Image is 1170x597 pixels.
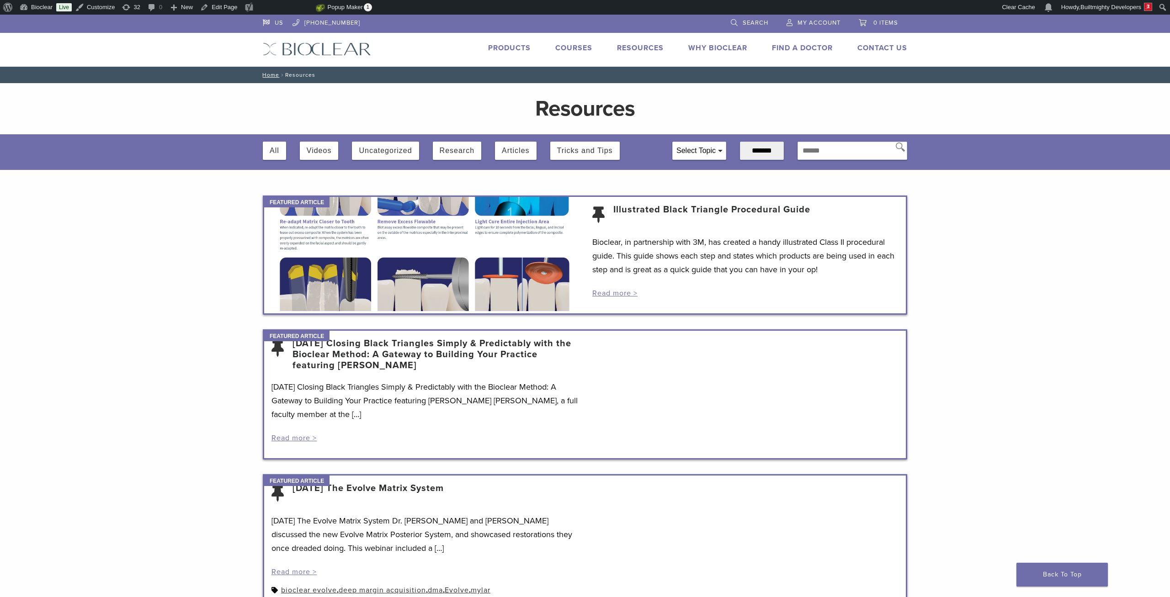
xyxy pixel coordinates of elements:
a: Search [731,15,768,28]
a: Back To Top [1016,563,1108,586]
button: Tricks and Tips [557,142,613,160]
a: Products [488,43,531,53]
a: 0 items [859,15,898,28]
h1: Resources [372,98,798,120]
a: Read more > [592,289,638,298]
a: Read more > [271,433,317,443]
a: deep margin acquisition [339,586,426,595]
span: 0 items [873,19,898,26]
a: Read more > [271,567,317,576]
img: Bioclear [263,42,371,56]
span: 1 [364,3,372,11]
a: Courses [555,43,592,53]
a: Live [56,3,72,11]
a: [PHONE_NUMBER] [292,15,360,28]
button: Research [440,142,474,160]
img: Views over 48 hours. Click for more Jetpack Stats. [265,2,316,13]
p: [DATE] Closing Black Triangles Simply & Predictably with the Bioclear Method: A Gateway to Buildi... [271,380,578,421]
nav: Resources [256,67,914,83]
a: Why Bioclear [688,43,747,53]
button: Articles [502,142,529,160]
button: Videos [307,142,332,160]
a: US [263,15,283,28]
button: Uncategorized [359,142,412,160]
a: Home [260,72,279,78]
div: Select Topic [673,142,726,159]
a: Find A Doctor [772,43,833,53]
a: Evolve [445,586,469,595]
p: [DATE] The Evolve Matrix System Dr. [PERSON_NAME] and [PERSON_NAME] discussed the new Evolve Matr... [271,514,578,555]
a: [DATE] The Evolve Matrix System [292,483,444,505]
span: My Account [798,19,840,26]
a: Illustrated Black Triangle Procedural Guide [613,204,810,226]
a: Contact Us [857,43,907,53]
p: Bioclear, in partnership with 3M, has created a handy illustrated Class II procedural guide. This... [592,235,899,276]
a: dma [428,586,443,595]
button: All [270,142,279,160]
a: [DATE] Closing Black Triangles Simply & Predictably with the Bioclear Method: A Gateway to Buildi... [292,338,578,371]
a: My Account [787,15,840,28]
span: Search [743,19,768,26]
span: Builtmighty Developers [1080,4,1141,11]
a: bioclear evolve [281,586,337,595]
a: Resources [617,43,664,53]
span: / [279,73,285,77]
